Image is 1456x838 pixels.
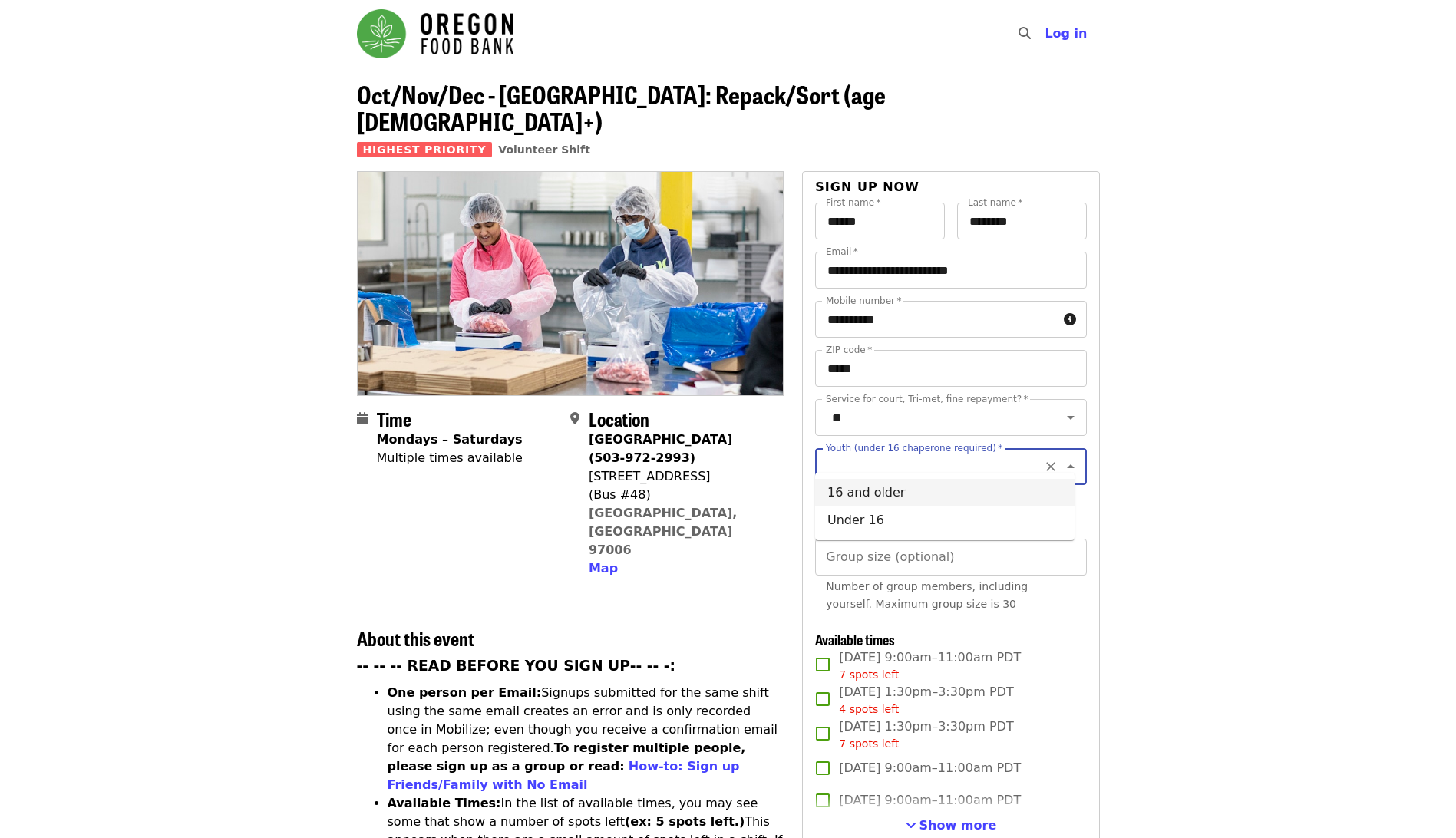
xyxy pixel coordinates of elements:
input: Last name [957,203,1087,239]
label: Youth (under 16 chaperone required) [826,444,1002,453]
span: [DATE] 9:00am–11:00am PDT [839,648,1021,683]
span: Time [377,405,411,432]
div: [STREET_ADDRESS] [589,467,771,486]
li: Signups submitted for the same shift using the same email creates an error and is only recorded o... [388,684,784,794]
span: 4 spots left [839,703,899,715]
span: [DATE] 9:00am–11:00am PDT [839,759,1021,777]
strong: Mondays – Saturdays [377,432,523,447]
button: Open [1060,407,1081,428]
span: Number of group members, including yourself. Maximum group size is 30 [826,580,1028,610]
i: calendar icon [357,411,368,426]
button: Close [1060,456,1081,477]
span: Location [589,405,649,432]
i: search icon [1019,26,1031,41]
strong: (ex: 5 spots left.) [625,814,745,829]
label: Service for court, Tri-met, fine repayment? [826,394,1028,404]
i: circle-info icon [1064,312,1076,327]
input: Search [1040,15,1052,52]
span: Sign up now [815,180,919,194]
strong: [GEOGRAPHIC_DATA] (503-972-2993) [589,432,732,465]
span: 7 spots left [839,668,899,681]
button: Log in [1032,18,1099,49]
img: Oct/Nov/Dec - Beaverton: Repack/Sort (age 10+) organized by Oregon Food Bank [358,172,784,394]
label: Mobile number [826,296,901,305]
span: [DATE] 9:00am–11:00am PDT [839,791,1021,810]
div: Multiple times available [377,449,523,467]
img: Oregon Food Bank - Home [357,9,513,58]
span: Log in [1045,26,1087,41]
span: Oct/Nov/Dec - [GEOGRAPHIC_DATA]: Repack/Sort (age [DEMOGRAPHIC_DATA]+) [357,76,886,139]
span: Show more [919,818,997,833]
label: First name [826,198,881,207]
button: Clear [1040,456,1061,477]
input: Email [815,252,1086,289]
input: Mobile number [815,301,1057,338]
span: Highest Priority [357,142,493,157]
a: Volunteer Shift [498,144,590,156]
a: [GEOGRAPHIC_DATA], [GEOGRAPHIC_DATA] 97006 [589,506,738,557]
label: ZIP code [826,345,872,355]
label: Last name [968,198,1022,207]
strong: -- -- -- READ BEFORE YOU SIGN UP-- -- -: [357,658,676,674]
strong: Available Times: [388,796,501,810]
button: Map [589,559,618,578]
span: Available times [815,629,895,649]
span: 7 spots left [839,737,899,750]
span: [DATE] 1:30pm–3:30pm PDT [839,683,1013,718]
li: Under 16 [815,506,1075,534]
li: 16 and older [815,479,1075,506]
button: See more timeslots [906,817,997,835]
input: ZIP code [815,350,1086,387]
input: First name [815,203,945,239]
div: (Bus #48) [589,486,771,504]
span: Map [589,561,618,576]
strong: To register multiple people, please sign up as a group or read: [388,741,746,774]
strong: One person per Email: [388,685,542,700]
a: How-to: Sign up Friends/Family with No Email [388,759,740,792]
input: [object Object] [815,539,1086,576]
span: [DATE] 1:30pm–3:30pm PDT [839,718,1013,752]
i: map-marker-alt icon [570,411,579,426]
label: Email [826,247,858,256]
span: About this event [357,625,474,652]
